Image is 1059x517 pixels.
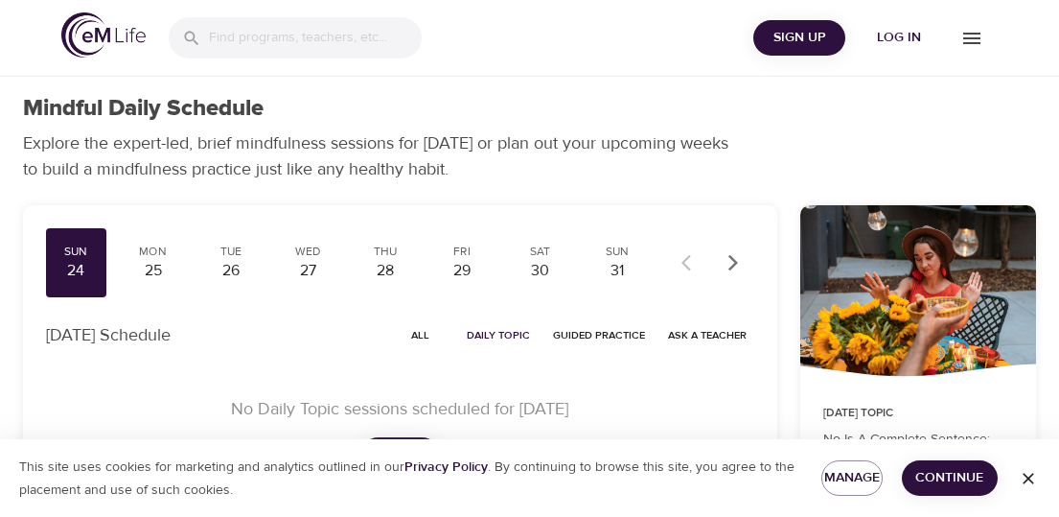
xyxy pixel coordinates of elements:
button: Daily Topic [459,320,538,350]
h1: Mindful Daily Schedule [23,95,264,123]
span: All [398,326,444,344]
span: Log in [861,26,937,50]
div: 31 [594,260,639,282]
div: Sun [594,244,639,260]
button: Continue [902,460,998,496]
div: Wed [286,244,331,260]
div: Thu [363,244,408,260]
span: Sign Up [761,26,838,50]
button: Sign Up [753,20,845,56]
input: Find programs, teachers, etc... [209,17,422,59]
p: [DATE] Topic [823,405,1013,422]
div: 25 [131,260,176,282]
img: logo [61,12,146,58]
div: Sun [54,244,99,260]
div: 30 [518,260,563,282]
button: menu [945,12,998,64]
span: Daily Topic [467,326,530,344]
div: 24 [54,260,99,282]
span: Ask a Teacher [668,326,747,344]
div: Mon [131,244,176,260]
button: Manage [821,460,883,496]
div: 28 [363,260,408,282]
p: [DATE] Schedule [46,322,171,348]
div: Fri [440,244,485,260]
span: Guided Practice [553,326,645,344]
div: Tue [208,244,253,260]
button: Ask a Teacher [660,320,754,350]
p: No Daily Topic sessions scheduled for [DATE] [69,396,731,422]
p: Explore the expert-led, brief mindfulness sessions for [DATE] or plan out your upcoming weeks to ... [23,130,742,182]
span: Manage [837,466,867,490]
div: 29 [440,260,485,282]
div: Sat [518,244,563,260]
button: All [390,320,451,350]
button: Guided Practice [545,320,653,350]
div: 27 [286,260,331,282]
span: Continue [917,466,982,490]
button: See All [360,437,440,473]
a: Privacy Policy [404,458,488,476]
div: 26 [208,260,253,282]
p: No Is A Complete Sentence: How can you appreciate someone's intention and stick to your own? [823,430,1013,510]
button: Log in [853,20,945,56]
